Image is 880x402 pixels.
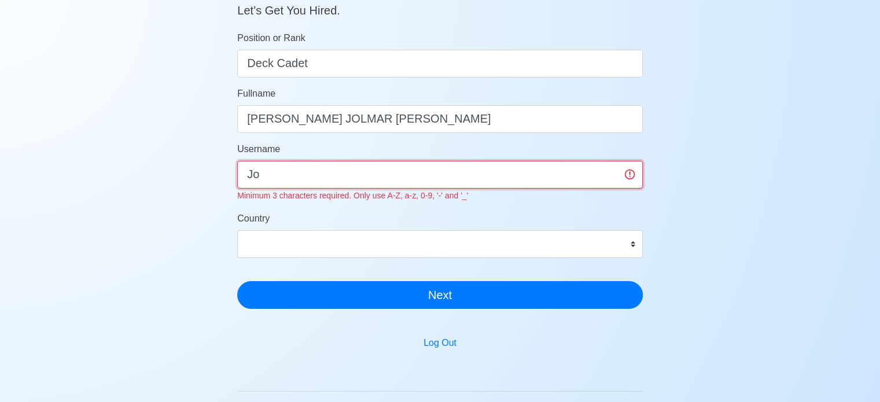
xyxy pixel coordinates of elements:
span: Fullname [237,88,275,98]
input: Ex. donaldcris [237,161,643,189]
small: Minimum 3 characters required. Only use A-Z, a-z, 0-9, '-' and '_' [237,191,468,200]
label: Country [237,212,270,226]
span: Username [237,144,280,154]
input: ex. 2nd Officer w/Master License [237,50,643,78]
button: Log Out [416,332,464,354]
button: Next [237,281,643,309]
input: Your Fullname [237,105,643,133]
span: Position or Rank [237,33,305,43]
